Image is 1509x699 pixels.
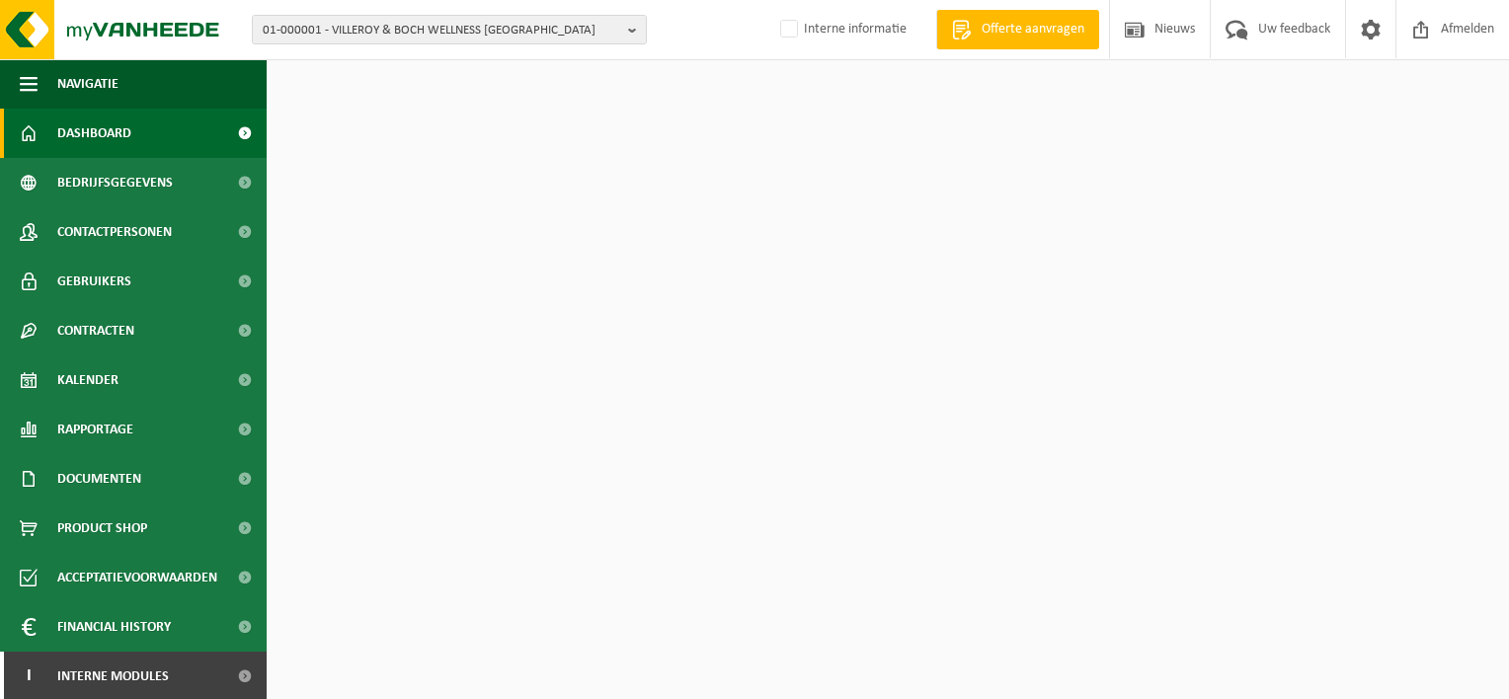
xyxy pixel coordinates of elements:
[252,15,647,44] button: 01-000001 - VILLEROY & BOCH WELLNESS [GEOGRAPHIC_DATA]
[57,504,147,553] span: Product Shop
[57,59,119,109] span: Navigatie
[57,553,217,602] span: Acceptatievoorwaarden
[57,602,171,652] span: Financial History
[57,109,131,158] span: Dashboard
[57,454,141,504] span: Documenten
[776,15,907,44] label: Interne informatie
[57,306,134,355] span: Contracten
[936,10,1099,49] a: Offerte aanvragen
[57,207,172,257] span: Contactpersonen
[977,20,1089,39] span: Offerte aanvragen
[57,405,133,454] span: Rapportage
[57,257,131,306] span: Gebruikers
[57,158,173,207] span: Bedrijfsgegevens
[57,355,119,405] span: Kalender
[263,16,620,45] span: 01-000001 - VILLEROY & BOCH WELLNESS [GEOGRAPHIC_DATA]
